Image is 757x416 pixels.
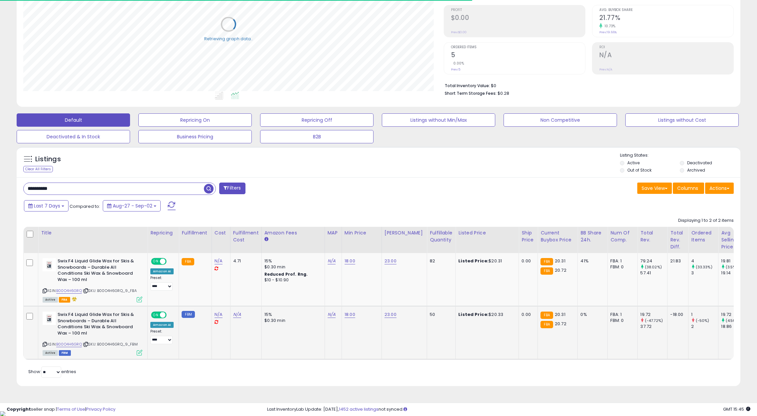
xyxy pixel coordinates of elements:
[215,258,223,264] a: N/A
[219,183,245,194] button: Filters
[721,258,748,264] div: 19.81
[691,324,718,330] div: 2
[264,318,320,324] div: $0.30 min
[35,155,61,164] h5: Listings
[150,276,174,291] div: Preset:
[687,160,712,166] label: Deactivated
[610,318,632,324] div: FBM: 0
[445,90,497,96] b: Short Term Storage Fees:
[264,271,308,277] b: Reduced Prof. Rng.
[640,324,667,330] div: 37.72
[233,258,256,264] div: 4.71
[691,270,718,276] div: 3
[17,130,130,143] button: Deactivated & In Stock
[627,160,640,166] label: Active
[670,258,683,264] div: 21.83
[599,30,617,34] small: Prev: 19.66%
[696,318,709,323] small: (-50%)
[670,312,683,318] div: -18.00
[150,329,174,344] div: Preset:
[721,312,748,318] div: 19.72
[43,312,142,355] div: ASIN:
[540,258,553,265] small: FBA
[670,229,685,250] div: Total Rev. Diff.
[726,318,740,323] small: (4.56%)
[640,229,665,243] div: Total Rev.
[445,81,729,89] li: $0
[152,312,160,318] span: ON
[620,152,740,159] p: Listing States:
[451,8,585,12] span: Profit
[57,406,85,412] a: Terms of Use
[430,312,450,318] div: 50
[264,258,320,264] div: 15%
[43,258,142,302] div: ASIN:
[599,51,733,60] h2: N/A
[640,270,667,276] div: 57.41
[599,8,733,12] span: Avg. Buybox Share
[103,200,161,211] button: Aug-27 - Sep-02
[138,130,252,143] button: Business Pricing
[215,311,223,318] a: N/A
[451,68,460,71] small: Prev: 5
[260,130,374,143] button: B2B
[645,318,663,323] small: (-47.72%)
[625,113,739,127] button: Listings without Cost
[430,229,453,243] div: Fulfillable Quantity
[687,167,705,173] label: Archived
[70,297,77,301] i: hazardous material
[43,350,58,356] span: All listings currently available for purchase on Amazon
[138,113,252,127] button: Repricing On
[540,321,553,328] small: FBA
[23,166,53,172] div: Clear All Filters
[328,258,336,264] a: N/A
[24,200,69,211] button: Last 7 Days
[640,312,667,318] div: 19.72
[83,288,137,293] span: | SKU: B00O4H6GRQ_9_FBA
[182,311,195,318] small: FBM
[580,258,602,264] div: 41%
[599,68,612,71] small: Prev: N/A
[555,258,565,264] span: 20.31
[637,183,672,194] button: Save View
[150,268,174,274] div: Amazon AI
[696,264,712,270] small: (33.33%)
[458,258,514,264] div: $20.31
[182,229,209,236] div: Fulfillment
[673,183,704,194] button: Columns
[264,312,320,318] div: 15%
[580,229,605,243] div: BB Share 24h.
[691,258,718,264] div: 4
[445,83,490,88] b: Total Inventory Value:
[610,312,632,318] div: FBA: 1
[458,311,489,318] b: Listed Price:
[602,24,616,29] small: 10.73%
[150,229,176,236] div: Repricing
[328,311,336,318] a: N/A
[204,36,253,42] div: Retrieving graph data..
[580,312,602,318] div: 0%
[610,229,635,243] div: Num of Comp.
[264,229,322,236] div: Amazon Fees
[17,113,130,127] button: Default
[58,312,138,338] b: Swix F4 Liquid Glide Wax for Skis & Snowboards – Durable All Conditions Ski Wax & Snowboard Wax –...
[721,270,748,276] div: 19.14
[264,264,320,270] div: $0.30 min
[726,264,738,270] small: (3.5%)
[451,30,467,34] small: Prev: $0.00
[451,46,585,49] span: Ordered Items
[555,311,565,318] span: 20.31
[166,259,176,264] span: OFF
[458,312,514,318] div: $20.33
[458,229,516,236] div: Listed Price
[43,297,58,303] span: All listings currently available for purchase on Amazon
[7,406,115,413] div: seller snap | |
[627,167,652,173] label: Out of Stock
[43,312,56,325] img: 31mKxz7fzmL._SL40_.jpg
[522,229,535,243] div: Ship Price
[540,312,553,319] small: FBA
[150,322,174,328] div: Amazon AI
[56,288,82,294] a: B00O4H6GRQ
[555,321,566,327] span: 20.72
[339,406,378,412] a: 1452 active listings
